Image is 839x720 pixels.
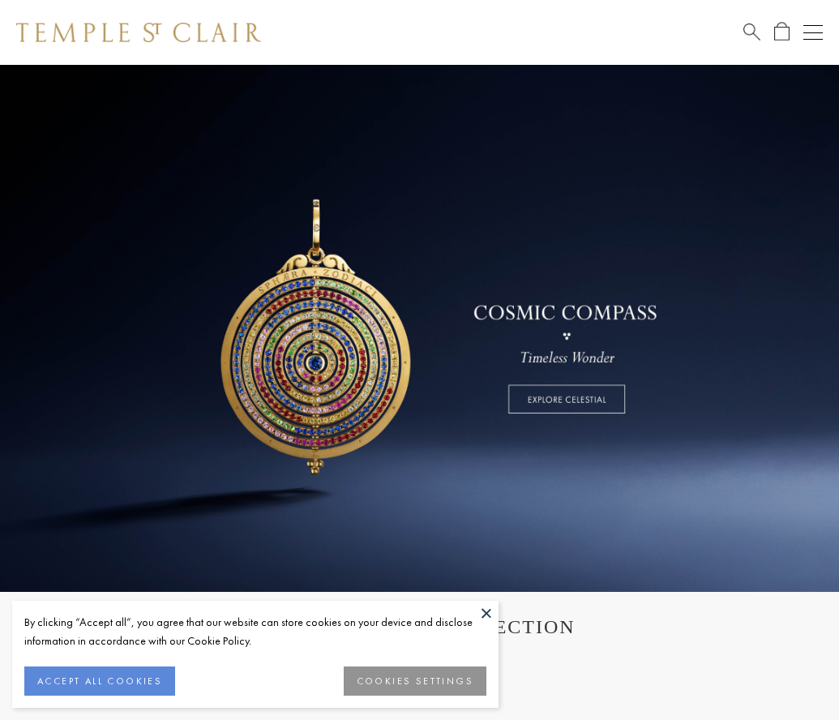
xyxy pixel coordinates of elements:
a: Search [743,22,760,42]
button: Open navigation [803,23,823,42]
button: COOKIES SETTINGS [344,666,486,696]
div: By clicking “Accept all”, you agree that our website can store cookies on your device and disclos... [24,613,486,650]
img: Temple St. Clair [16,23,261,42]
button: ACCEPT ALL COOKIES [24,666,175,696]
a: Open Shopping Bag [774,22,790,42]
